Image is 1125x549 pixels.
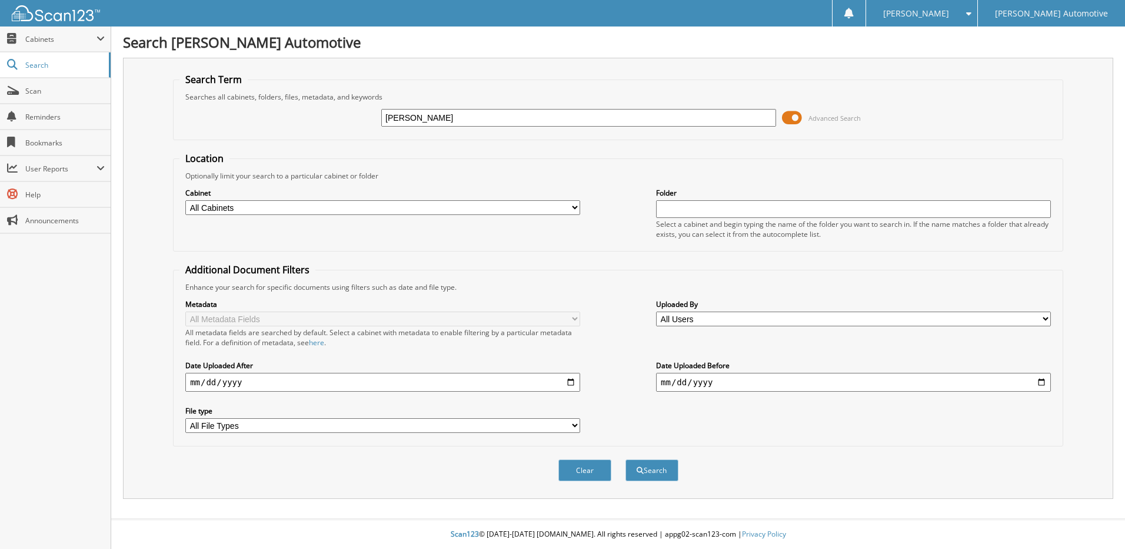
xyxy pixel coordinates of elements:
[656,188,1051,198] label: Folder
[1066,492,1125,549] iframe: Chat Widget
[742,529,786,539] a: Privacy Policy
[25,86,105,96] span: Scan
[451,529,479,539] span: Scan123
[185,328,580,348] div: All metadata fields are searched by default. Select a cabinet with metadata to enable filtering b...
[25,138,105,148] span: Bookmarks
[185,406,580,416] label: File type
[12,5,100,21] img: scan123-logo-white.svg
[995,10,1108,17] span: [PERSON_NAME] Automotive
[123,32,1113,52] h1: Search [PERSON_NAME] Automotive
[25,112,105,122] span: Reminders
[656,219,1051,239] div: Select a cabinet and begin typing the name of the folder you want to search in. If the name match...
[179,92,1057,102] div: Searches all cabinets, folders, files, metadata, and keywords
[558,459,611,481] button: Clear
[179,171,1057,181] div: Optionally limit your search to a particular cabinet or folder
[111,520,1125,549] div: © [DATE]-[DATE] [DOMAIN_NAME]. All rights reserved | appg02-scan123-com |
[179,152,229,165] legend: Location
[25,190,105,200] span: Help
[625,459,678,481] button: Search
[656,299,1051,309] label: Uploaded By
[656,373,1051,392] input: end
[185,373,580,392] input: start
[179,263,315,276] legend: Additional Document Filters
[179,73,248,86] legend: Search Term
[309,338,324,348] a: here
[25,60,103,70] span: Search
[185,299,580,309] label: Metadata
[25,34,96,44] span: Cabinets
[179,282,1057,292] div: Enhance your search for specific documents using filters such as date and file type.
[883,10,949,17] span: [PERSON_NAME]
[656,361,1051,371] label: Date Uploaded Before
[25,216,105,226] span: Announcements
[25,164,96,174] span: User Reports
[185,361,580,371] label: Date Uploaded After
[808,114,861,123] span: Advanced Search
[185,188,580,198] label: Cabinet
